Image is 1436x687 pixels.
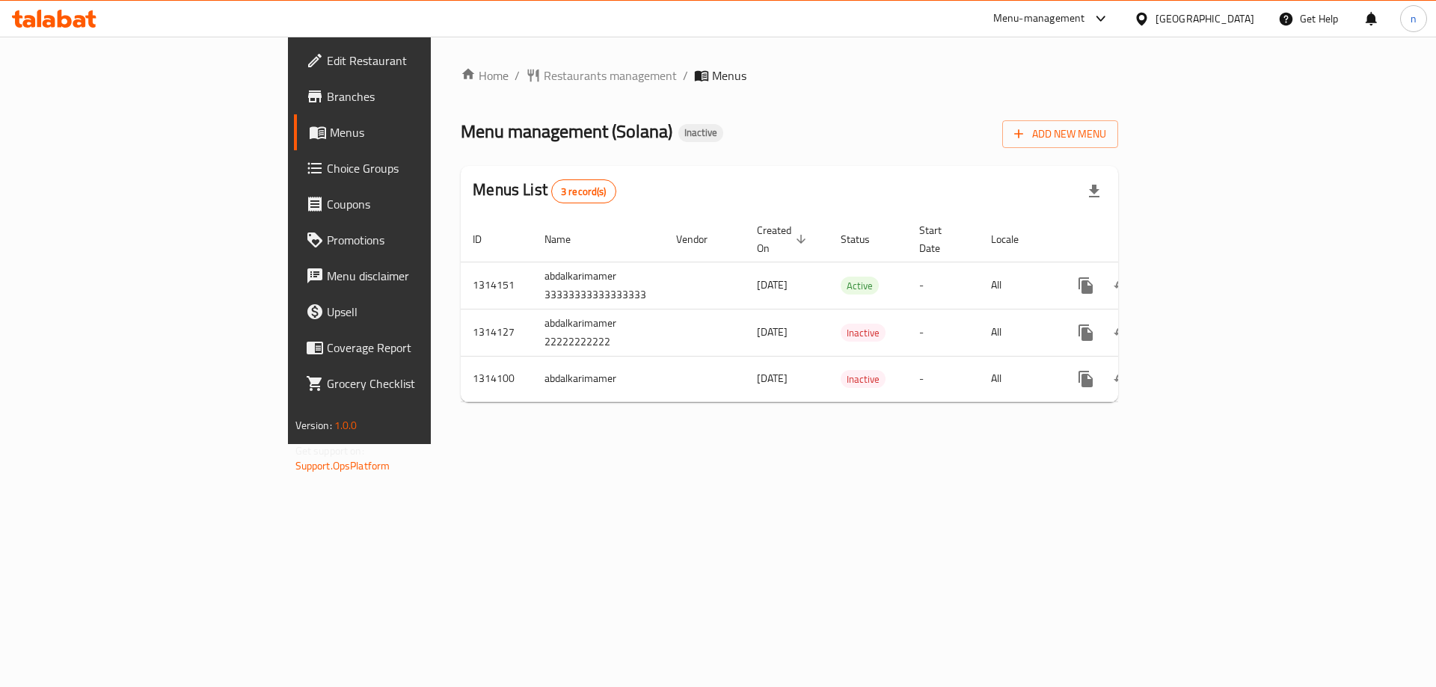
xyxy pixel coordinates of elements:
[295,456,390,475] a: Support.OpsPlatform
[1068,315,1104,351] button: more
[544,230,590,248] span: Name
[294,366,528,401] a: Grocery Checklist
[841,324,886,342] span: Inactive
[327,231,516,249] span: Promotions
[294,78,528,114] a: Branches
[461,114,672,148] span: Menu management ( Solana )
[461,217,1224,402] table: enhanced table
[907,356,979,401] td: -
[552,185,616,199] span: 3 record(s)
[841,371,886,388] span: Inactive
[907,309,979,356] td: -
[544,67,677,84] span: Restaurants management
[991,230,1038,248] span: Locale
[678,124,723,142] div: Inactive
[993,10,1085,28] div: Menu-management
[979,262,1056,309] td: All
[461,67,1118,84] nav: breadcrumb
[1076,173,1112,209] div: Export file
[1068,361,1104,397] button: more
[294,43,528,78] a: Edit Restaurant
[473,230,501,248] span: ID
[919,221,961,257] span: Start Date
[327,159,516,177] span: Choice Groups
[979,309,1056,356] td: All
[979,356,1056,401] td: All
[757,322,788,342] span: [DATE]
[327,375,516,392] span: Grocery Checklist
[327,87,516,105] span: Branches
[907,262,979,309] td: -
[327,52,516,70] span: Edit Restaurant
[1104,315,1140,351] button: Change Status
[1156,10,1254,27] div: [GEOGRAPHIC_DATA]
[841,230,889,248] span: Status
[757,221,811,257] span: Created On
[294,150,528,186] a: Choice Groups
[533,262,664,309] td: abdalkarimamer 33333333333333333
[1068,268,1104,304] button: more
[294,222,528,258] a: Promotions
[294,258,528,294] a: Menu disclaimer
[327,339,516,357] span: Coverage Report
[526,67,677,84] a: Restaurants management
[757,369,788,388] span: [DATE]
[294,330,528,366] a: Coverage Report
[330,123,516,141] span: Menus
[473,179,616,203] h2: Menus List
[1104,361,1140,397] button: Change Status
[678,126,723,139] span: Inactive
[841,370,886,388] div: Inactive
[295,441,364,460] span: Get support on:
[327,195,516,213] span: Coupons
[1104,268,1140,304] button: Change Status
[533,356,664,401] td: abdalkarimamer
[1002,120,1118,148] button: Add New Menu
[841,277,879,295] span: Active
[533,309,664,356] td: abdalkarimamer 22222222222
[1056,217,1224,262] th: Actions
[1014,125,1106,144] span: Add New Menu
[1411,10,1417,27] span: n
[327,303,516,321] span: Upsell
[841,324,886,342] div: Inactive
[676,230,727,248] span: Vendor
[294,114,528,150] a: Menus
[551,179,616,203] div: Total records count
[334,416,358,435] span: 1.0.0
[683,67,688,84] li: /
[712,67,746,84] span: Menus
[327,267,516,285] span: Menu disclaimer
[294,186,528,222] a: Coupons
[757,275,788,295] span: [DATE]
[295,416,332,435] span: Version:
[294,294,528,330] a: Upsell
